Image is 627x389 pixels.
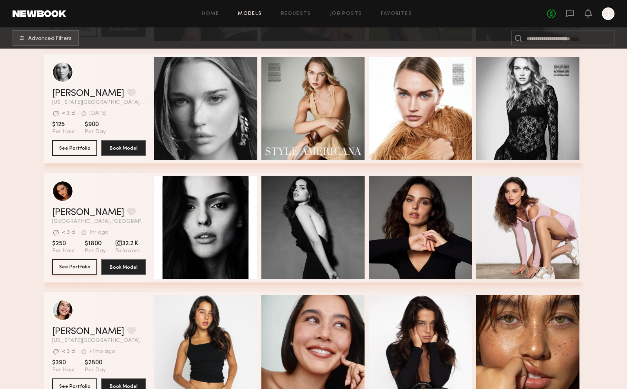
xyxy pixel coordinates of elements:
span: Per Hour [52,367,75,374]
span: Per Hour [52,128,75,136]
span: [US_STATE][GEOGRAPHIC_DATA], [GEOGRAPHIC_DATA] [52,100,146,105]
a: Home [202,11,219,16]
span: $2800 [85,359,106,367]
button: Advanced Filters [13,30,79,46]
div: < 3 d [62,349,75,355]
a: Job Posts [330,11,362,16]
div: [DATE] [89,111,107,116]
span: Per Day [85,367,106,374]
span: $125 [52,121,75,128]
span: 32.2 K [115,240,140,248]
div: 1hr ago [89,230,109,235]
span: $390 [52,359,75,367]
span: $250 [52,240,75,248]
a: [PERSON_NAME] [52,327,124,337]
span: Advanced Filters [28,36,72,42]
a: J [602,7,614,20]
div: +1mo ago [89,349,115,355]
a: Favorites [381,11,412,16]
span: [GEOGRAPHIC_DATA], [GEOGRAPHIC_DATA] [52,219,146,224]
span: Followers [115,248,140,255]
a: See Portfolio [52,259,97,275]
span: Per Hour [52,248,75,255]
a: [PERSON_NAME] [52,208,124,217]
span: Per Day [85,248,106,255]
div: < 3 d [62,230,75,235]
button: See Portfolio [52,140,97,156]
a: Models [238,11,262,16]
span: [US_STATE][GEOGRAPHIC_DATA], [GEOGRAPHIC_DATA] [52,338,146,344]
button: Book Model [101,259,146,275]
span: $900 [85,121,106,128]
button: See Portfolio [52,259,97,275]
a: Requests [281,11,311,16]
button: Book Model [101,140,146,156]
span: $1800 [85,240,106,248]
span: Per Day [85,128,106,136]
div: < 3 d [62,111,75,116]
a: [PERSON_NAME] [52,89,124,98]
